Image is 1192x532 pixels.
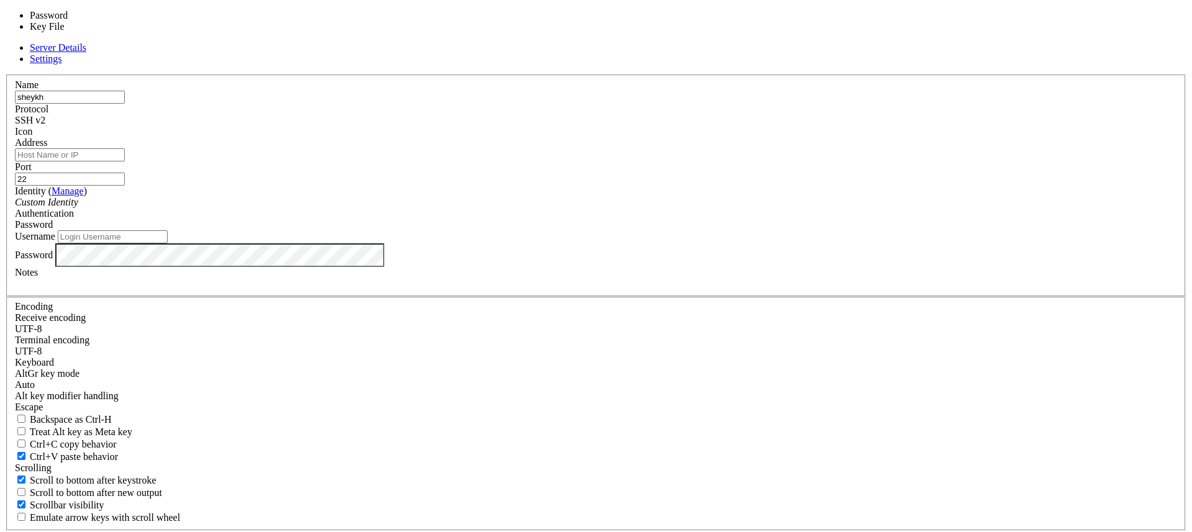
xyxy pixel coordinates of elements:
div: Custom Identity [15,197,1177,208]
div: UTF-8 [15,346,1177,357]
label: The default terminal encoding. ISO-2022 enables character map translations (like graphics maps). ... [15,335,89,345]
label: Encoding [15,301,53,312]
label: Set the expected encoding for data received from the host. If the encodings do not match, visual ... [15,312,86,323]
input: Ctrl+V paste behavior [17,452,25,460]
label: Ctrl-C copies if true, send ^C to host if false. Ctrl-Shift-C sends ^C to host if true, copies if... [15,439,117,449]
a: Settings [30,53,62,64]
input: Server Name [15,91,125,104]
label: Protocol [15,104,48,114]
span: Scrollbar visibility [30,500,104,510]
label: Authentication [15,208,74,219]
label: Keyboard [15,357,54,367]
label: Controls how the Alt key is handled. Escape: Send an ESC prefix. 8-Bit: Add 128 to the typed char... [15,390,119,401]
label: Port [15,161,32,172]
label: Set the expected encoding for data received from the host. If the encodings do not match, visual ... [15,368,79,379]
span: SSH v2 [15,115,45,125]
div: Auto [15,379,1177,390]
label: Scroll to bottom after new output. [15,487,162,498]
i: Custom Identity [15,197,78,207]
label: Ctrl+V pastes if true, sends ^V to host if false. Ctrl+Shift+V sends ^V to host if true, pastes i... [15,451,118,462]
span: Scroll to bottom after new output [30,487,162,498]
label: Scrolling [15,462,52,473]
label: Whether to scroll to the bottom on any keystroke. [15,475,156,485]
label: When using the alternative screen buffer, and DECCKM (Application Cursor Keys) is active, mouse w... [15,512,180,523]
div: UTF-8 [15,323,1177,335]
label: Whether the Alt key acts as a Meta key or as a distinct Alt key. [15,426,132,437]
div: SSH v2 [15,115,1177,126]
label: The vertical scrollbar mode. [15,500,104,510]
span: Treat Alt key as Meta key [30,426,132,437]
label: Username [15,231,55,241]
span: Scroll to bottom after keystroke [30,475,156,485]
span: UTF-8 [15,346,42,356]
span: Auto [15,379,35,390]
input: Port Number [15,173,125,186]
div: Password [15,219,1177,230]
input: Scroll to bottom after keystroke [17,476,25,484]
label: Identity [15,186,87,196]
span: Password [15,219,53,230]
a: Server Details [30,42,86,53]
li: Key File [30,21,133,32]
label: Notes [15,267,38,277]
label: Name [15,79,38,90]
input: Emulate arrow keys with scroll wheel [17,513,25,521]
div: Escape [15,402,1177,413]
label: Icon [15,126,32,137]
span: UTF-8 [15,323,42,334]
li: Password [30,10,133,21]
input: Treat Alt key as Meta key [17,427,25,435]
input: Host Name or IP [15,148,125,161]
label: If true, the backspace should send BS ('\x08', aka ^H). Otherwise the backspace key should send '... [15,414,112,425]
input: Ctrl+C copy behavior [17,440,25,448]
span: ( ) [48,186,87,196]
span: Backspace as Ctrl-H [30,414,112,425]
span: Escape [15,402,43,412]
input: Login Username [58,230,168,243]
a: Manage [52,186,84,196]
input: Scrollbar visibility [17,500,25,508]
span: Ctrl+V paste behavior [30,451,118,462]
span: Emulate arrow keys with scroll wheel [30,512,180,523]
label: Password [15,249,53,259]
input: Scroll to bottom after new output [17,488,25,496]
span: Ctrl+C copy behavior [30,439,117,449]
label: Address [15,137,47,148]
input: Backspace as Ctrl-H [17,415,25,423]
